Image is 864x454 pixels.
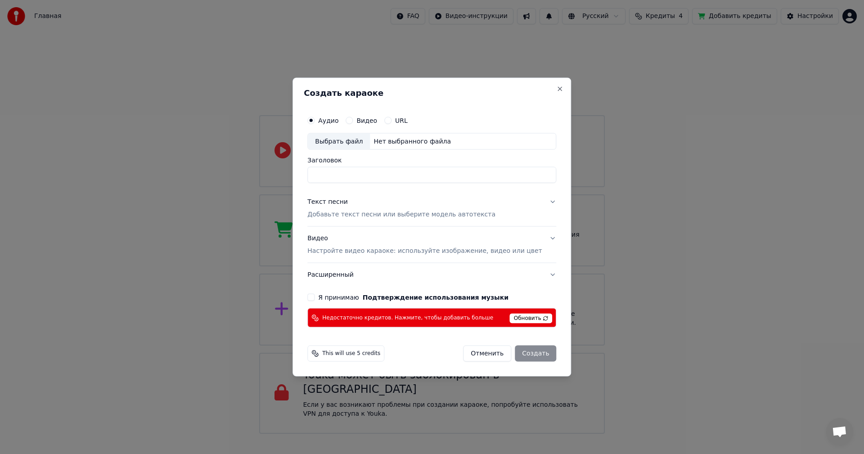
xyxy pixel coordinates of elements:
span: This will use 5 credits [322,350,380,357]
button: Текст песниДобавьте текст песни или выберите модель автотекста [307,190,556,226]
div: Выбрать файл [308,133,370,149]
span: Недостаточно кредитов. Нажмите, чтобы добавить больше [322,314,493,321]
button: Отменить [463,346,511,362]
button: Я принимаю [363,294,508,301]
p: Настройте видео караоке: используйте изображение, видео или цвет [307,247,542,256]
button: Расширенный [307,263,556,287]
label: Заголовок [307,157,556,163]
label: Видео [356,117,377,123]
div: Видео [307,234,542,256]
label: Аудио [318,117,338,123]
p: Добавьте текст песни или выберите модель автотекста [307,210,495,219]
label: URL [395,117,408,123]
div: Текст песни [307,198,348,207]
h2: Создать караоке [304,89,560,97]
div: Нет выбранного файла [370,137,454,146]
button: ВидеоНастройте видео караоке: используйте изображение, видео или цвет [307,227,556,263]
span: Обновить [510,314,553,324]
label: Я принимаю [318,294,508,301]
